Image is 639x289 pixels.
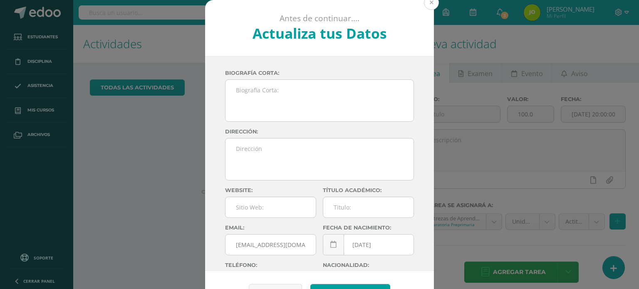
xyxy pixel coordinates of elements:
label: Website: [225,187,316,193]
label: Biografía corta: [225,70,414,76]
h2: Actualiza tus Datos [228,24,412,43]
p: Antes de continuar.... [228,13,412,24]
label: Email: [225,225,316,231]
input: Correo Electronico: [225,235,316,255]
input: Fecha de Nacimiento: [323,235,414,255]
label: Dirección: [225,128,414,135]
label: Título académico: [323,187,414,193]
input: Sitio Web: [225,197,316,217]
label: Fecha de nacimiento: [323,225,414,231]
input: Titulo: [323,197,414,217]
label: Nacionalidad: [323,262,414,268]
label: Teléfono: [225,262,316,268]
